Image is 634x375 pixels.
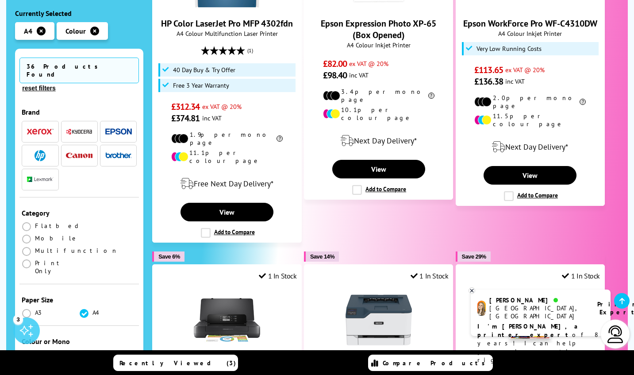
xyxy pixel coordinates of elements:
[411,271,449,280] div: 1 In Stock
[119,359,236,367] span: Recently Viewed (3)
[202,102,242,111] span: ex VAT @ 20%
[194,2,260,11] a: HP Color LaserJet Pro MFP 4302fdn
[201,228,255,238] label: Add to Compare
[35,309,43,317] span: A3
[346,2,412,11] a: Epson Expression Photo XP-65 (Box Opened)
[489,304,586,320] div: [GEOGRAPHIC_DATA], [GEOGRAPHIC_DATA]
[103,126,134,138] button: Epson
[24,174,56,186] button: Lexmark
[63,150,95,162] button: Canon
[22,108,137,116] div: Brand
[171,101,200,112] span: £312.34
[323,88,434,104] li: 3.4p per mono page
[35,222,81,230] span: Flatbed
[152,251,184,262] button: Save 6%
[489,296,586,304] div: [PERSON_NAME]
[22,295,137,304] div: Paper Size
[383,359,490,367] span: Compare Products
[321,18,436,41] a: Epson Expression Photo XP-65 (Box Opened)
[158,253,180,260] span: Save 6%
[161,18,293,29] a: HP Color LaserJet Pro MFP 4302fdn
[35,247,118,255] span: Multifunction
[477,322,580,339] b: I'm [PERSON_NAME], a printer expert
[157,171,296,196] div: modal_delivery
[477,322,604,364] p: of 8 years! I can help you choose the right product
[323,70,347,81] span: £98.40
[505,66,545,74] span: ex VAT @ 20%
[368,355,493,371] a: Compare Products
[66,128,92,135] img: Kyocera
[505,77,525,85] span: inc VAT
[461,29,600,38] span: A4 Colour Inkjet Printer
[181,203,273,221] a: View
[474,94,586,110] li: 2.0p per mono page
[477,301,486,316] img: amy-livechat.png
[346,287,412,353] img: Xerox C230 (Box Opened)
[13,314,23,324] div: 3
[173,66,235,73] span: 40 Day Buy & Try Offer
[22,337,137,346] div: Colour or Mono
[504,191,558,201] label: Add to Compare
[456,251,491,262] button: Save 29%
[157,29,296,38] span: A4 Colour Multifunction Laser Printer
[346,346,412,355] a: Xerox C230 (Box Opened)
[310,253,334,260] span: Save 14%
[35,150,46,161] img: HP
[19,58,139,83] span: 36 Products Found
[332,160,425,178] a: View
[562,271,600,280] div: 1 In Stock
[27,177,54,182] img: Lexmark
[349,71,369,79] span: inc VAT
[462,253,486,260] span: Save 29%
[27,129,54,135] img: Xerox
[66,153,92,159] img: Canon
[352,185,406,195] label: Add to Compare
[113,355,238,371] a: Recently Viewed (3)
[103,150,134,162] button: Brother
[474,64,503,76] span: £113.65
[105,152,132,159] img: Brother
[309,41,448,49] span: A4 Colour Inkjet Printer
[474,112,586,128] li: 11.5p per colour page
[247,42,253,59] span: (1)
[304,251,339,262] button: Save 14%
[24,27,32,35] span: A4
[349,59,388,68] span: ex VAT @ 20%
[202,114,222,122] span: inc VAT
[173,82,229,89] span: Free 3 Year Warranty
[461,135,600,159] div: modal_delivery
[484,166,576,185] a: View
[497,2,563,11] a: Epson WorkForce Pro WF-C4310DW
[171,131,283,147] li: 1.9p per mono page
[259,271,297,280] div: 1 In Stock
[24,150,56,162] button: HP
[474,76,503,87] span: £136.38
[19,84,58,92] button: reset filters
[194,346,260,355] a: HP OfficeJet 200 (Box Opened)
[24,126,56,138] button: Xerox
[35,259,79,275] span: Print Only
[463,18,597,29] a: Epson WorkForce Pro WF-C4310DW
[65,27,86,35] span: Colour
[607,325,624,343] img: user-headset-light.svg
[63,126,95,138] button: Kyocera
[497,287,563,353] img: HP OfficeJet 250 (Box Opened)
[476,45,542,52] span: Very Low Running Costs
[92,309,100,317] span: A4
[323,106,434,122] li: 10.1p per colour page
[171,112,200,124] span: £374.81
[22,209,137,217] div: Category
[323,58,347,70] span: £82.00
[309,128,448,153] div: modal_delivery
[35,234,79,242] span: Mobile
[105,128,132,135] img: Epson
[194,287,260,353] img: HP OfficeJet 200 (Box Opened)
[171,149,283,165] li: 11.1p per colour page
[15,9,143,18] div: Currently Selected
